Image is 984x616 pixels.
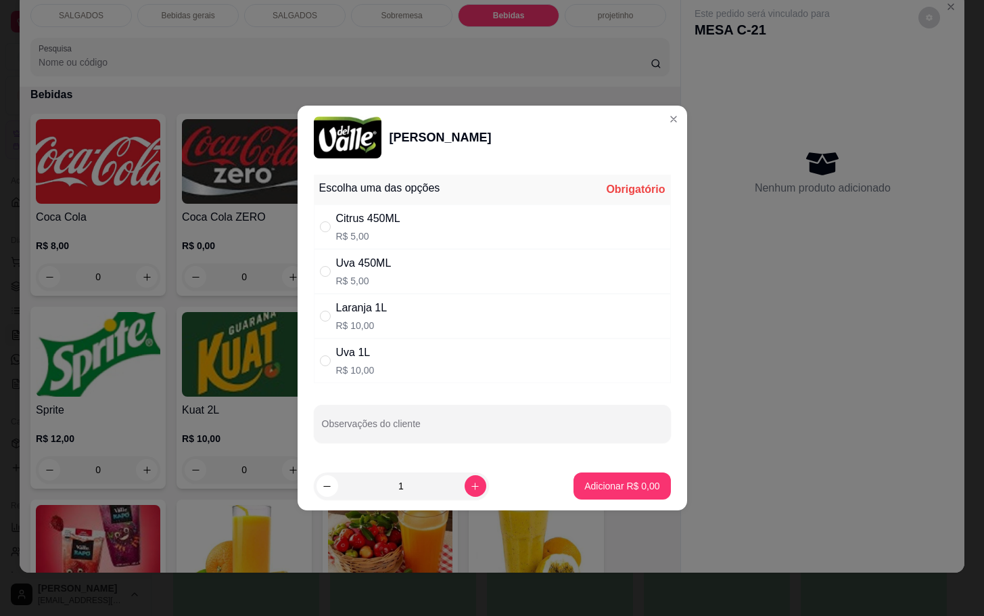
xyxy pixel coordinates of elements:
[314,116,381,158] img: product-image
[390,128,492,147] div: [PERSON_NAME]
[317,475,338,497] button: decrease-product-quantity
[322,422,663,436] input: Observações do cliente
[319,180,440,196] div: Escolha uma das opções
[663,108,684,130] button: Close
[336,274,392,288] p: R$ 5,00
[336,255,392,271] div: Uva 450ML
[336,319,388,332] p: R$ 10,00
[606,181,665,198] div: Obrigatório
[465,475,486,497] button: increase-product-quantity
[336,211,400,227] div: Citrus 450ML
[336,364,375,377] p: R$ 10,00
[584,479,659,493] p: Adicionar R$ 0,00
[336,345,375,361] div: Uva 1L
[336,300,388,316] div: Laranja 1L
[336,229,400,243] p: R$ 5,00
[573,472,670,500] button: Adicionar R$ 0,00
